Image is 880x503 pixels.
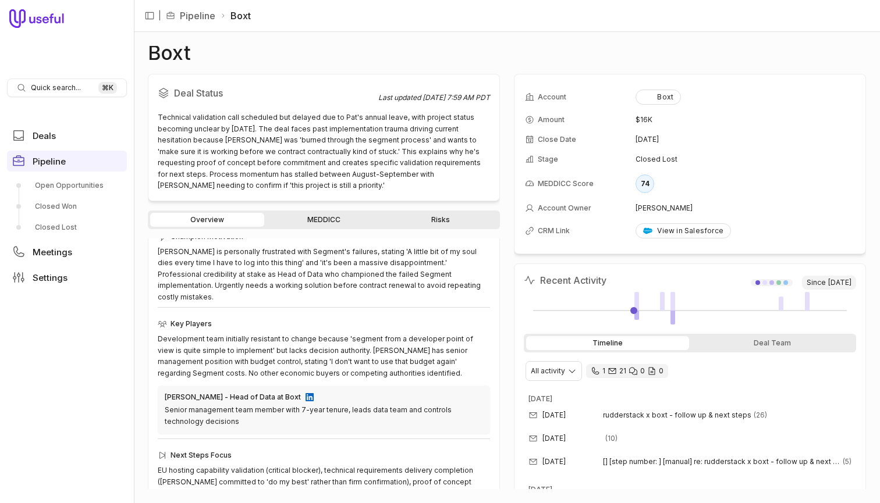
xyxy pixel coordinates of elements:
[158,448,490,462] div: Next Steps Focus
[643,226,723,236] div: View in Salesforce
[141,7,158,24] button: Collapse sidebar
[158,246,490,303] div: [PERSON_NAME] is personally frustrated with Segment's failures, stating 'A little bit of my soul ...
[33,157,66,166] span: Pipeline
[538,155,558,164] span: Stage
[7,176,127,195] a: Open Opportunities
[158,317,490,331] div: Key Players
[636,135,659,144] time: [DATE]
[158,112,490,191] div: Technical validation call scheduled but delayed due to Pat's annual leave, with project status be...
[605,434,618,443] span: 10 emails in thread
[636,199,855,217] td: [PERSON_NAME]
[542,411,566,420] time: [DATE]
[828,278,851,287] time: [DATE]
[158,9,161,23] span: |
[636,110,855,129] td: $16K
[636,223,731,238] a: View in Salesforce
[7,241,127,262] a: Meetings
[524,273,606,287] h2: Recent Activity
[691,336,854,350] div: Deal Team
[528,485,552,494] time: [DATE]
[586,364,668,378] div: 1 call and 21 email threads
[150,213,264,227] a: Overview
[538,135,576,144] span: Close Date
[528,394,552,403] time: [DATE]
[843,457,851,466] span: 5 emails in thread
[148,46,191,60] h1: Boxt
[33,248,72,256] span: Meetings
[33,131,56,140] span: Deals
[754,411,767,420] span: 26 emails in thread
[7,218,127,237] a: Closed Lost
[538,115,565,124] span: Amount
[538,226,570,236] span: CRM Link
[636,90,681,105] button: Boxt
[603,457,840,466] span: [] [step number: ] [manual] re: rudderstack x boxt - follow up & next steps
[636,150,855,169] td: Closed Lost
[158,333,490,379] div: Development team initially resistant to change because 'segment from a developer point of view is...
[33,273,68,282] span: Settings
[180,9,215,23] a: Pipeline
[7,125,127,146] a: Deals
[165,393,301,402] div: [PERSON_NAME] - Head of Data at Boxt
[538,179,594,188] span: MEDDICC Score
[98,82,117,94] kbd: ⌘ K
[31,83,81,92] span: Quick search...
[306,393,314,401] img: LinkedIn
[538,92,566,102] span: Account
[542,457,566,466] time: [DATE]
[267,213,381,227] a: MEDDICC
[643,92,673,102] div: Boxt
[636,174,654,193] div: 74
[7,267,127,288] a: Settings
[158,84,378,102] h2: Deal Status
[423,93,490,102] time: [DATE] 7:59 AM PDT
[603,411,751,420] span: rudderstack x boxt - follow up & next steps
[7,176,127,237] div: Pipeline submenu
[384,213,498,227] a: Risks
[526,336,689,350] div: Timeline
[378,93,490,102] div: Last updated
[220,9,251,23] li: Boxt
[165,404,483,427] div: Senior management team member with 7-year tenure, leads data team and controls technology decisions
[7,197,127,216] a: Closed Won
[7,151,127,172] a: Pipeline
[542,434,566,443] time: [DATE]
[538,204,591,213] span: Account Owner
[802,276,856,290] span: Since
